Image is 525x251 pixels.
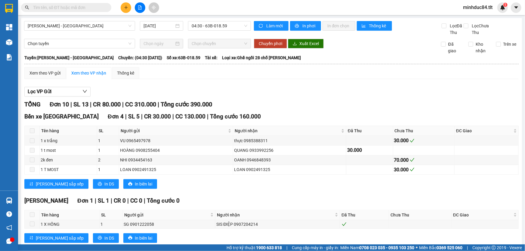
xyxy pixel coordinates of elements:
[205,54,218,61] span: Tài xế:
[104,235,114,241] span: In DS
[6,197,12,204] img: warehouse-icon
[410,167,415,172] span: check
[93,233,119,243] button: printerIn DS
[98,137,118,144] div: 1
[100,210,123,220] th: SL
[120,137,232,144] div: VU 0965497978
[33,4,104,11] input: Tìm tên, số ĐT hoặc mã đơn
[175,113,205,120] span: CC 130.000
[467,244,468,251] span: |
[144,113,171,120] span: CR 30.000
[453,212,512,218] span: ĐC Giao
[135,181,152,187] span: In biên lai
[125,212,209,218] span: Người gửi
[288,39,324,48] button: downloadXuất Excel
[293,41,297,46] span: download
[24,197,68,204] span: [PERSON_NAME]
[98,182,102,187] span: printer
[6,225,12,231] span: notification
[503,3,508,7] sup: 1
[359,245,414,250] strong: 0708 023 035 - 0935 103 250
[28,21,131,30] span: Hồ Chí Minh - Mỹ Tho
[40,210,100,220] th: Tên hàng
[111,197,112,204] span: |
[73,101,88,108] span: SL 13
[98,147,118,154] div: 1
[234,166,345,173] div: LOAN 0902491325
[492,246,496,250] span: copyright
[369,23,387,29] span: Thống kê
[207,113,208,120] span: |
[144,197,145,204] span: |
[501,41,519,47] span: Trên xe
[41,157,96,163] div: 2k đen
[473,41,491,54] span: Kho nhận
[77,197,93,204] span: Đơn 1
[71,70,106,76] div: Xem theo VP nhận
[347,146,392,154] div: 30.000
[128,182,132,187] span: printer
[124,221,215,228] div: SG 0901222058
[122,101,124,108] span: |
[469,23,497,36] span: Lọc Chưa Thu
[124,5,128,10] span: plus
[97,126,119,136] th: SL
[5,4,13,13] img: logo-vxr
[41,166,96,173] div: 1 T MOST
[135,2,145,13] button: file-add
[210,113,261,120] span: Tổng cước 160.000
[394,166,453,173] div: 30.000
[29,182,33,187] span: sort-ascending
[82,89,87,94] span: down
[125,101,156,108] span: CC 310.000
[121,2,131,13] button: plus
[389,210,452,220] th: Chưa Thu
[24,113,99,120] span: Bến xe [GEOGRAPHIC_DATA]
[357,21,392,31] button: bar-chartThống kê
[90,101,91,108] span: |
[410,138,415,143] span: check
[123,233,157,243] button: printerIn biên lai
[36,181,84,187] span: [PERSON_NAME] sắp xếp
[234,157,345,163] div: OANH 0946848393
[93,179,119,189] button: printerIn DS
[121,127,227,134] span: Người gửi
[41,221,99,228] div: 1 X HỒNG
[128,236,132,240] span: printer
[41,137,96,144] div: 1 x trắng
[144,40,174,47] input: Chọn ngày
[144,23,174,29] input: 14/09/2025
[394,137,453,144] div: 30.000
[6,39,12,45] img: warehouse-icon
[125,113,127,120] span: |
[410,158,415,162] span: check
[172,113,174,120] span: |
[24,55,114,60] b: Tuyến: [PERSON_NAME] - [GEOGRAPHIC_DATA]
[41,147,96,154] div: 1 t most
[70,101,72,108] span: |
[98,197,109,204] span: SL 1
[158,101,159,108] span: |
[167,54,200,61] span: Số xe: 63B-018.59
[28,29,110,39] text: SGTLT1509250001
[6,238,12,244] span: message
[259,24,264,29] span: sync
[24,87,91,96] button: Lọc VP Gửi
[128,113,140,120] span: SL 5
[216,221,339,228] div: SIS ĐIỆP 0907204214
[120,166,232,173] div: LOAN 0902491325
[28,88,51,95] span: Lọc VP Gửi
[138,5,142,10] span: file-add
[50,101,69,108] span: Đơn 10
[147,197,180,204] span: Tổng cước 0
[393,126,455,136] th: Chưa Thu
[114,197,126,204] span: CR 0
[141,113,143,120] span: |
[120,147,232,154] div: HOÀNG 0908255404
[36,235,84,241] span: [PERSON_NAME] sắp xếp
[437,245,462,250] strong: 0369 525 060
[346,126,393,136] th: Đã Thu
[504,3,506,7] span: 1
[24,233,88,243] button: sort-ascending[PERSON_NAME] sắp xếp
[104,181,114,187] span: In DS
